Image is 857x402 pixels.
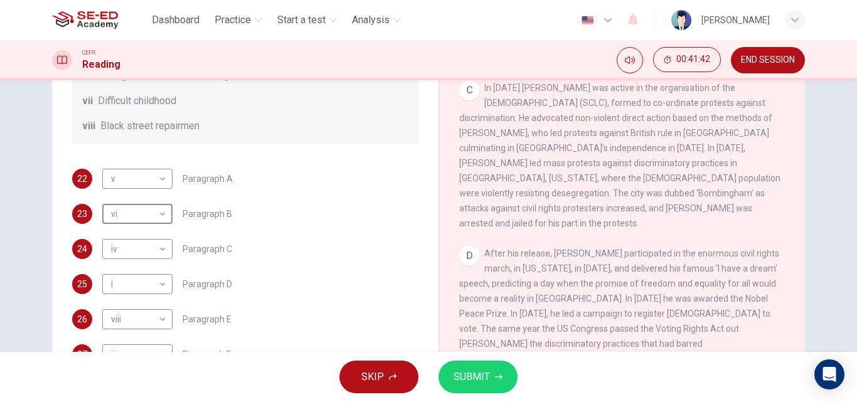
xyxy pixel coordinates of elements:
img: en [580,16,595,25]
span: Paragraph B [183,209,232,218]
div: iii [102,337,168,373]
a: SE-ED Academy logo [52,8,147,33]
button: Analysis [347,9,406,31]
button: SKIP [339,361,418,393]
button: 00:41:42 [653,47,721,72]
button: Dashboard [147,9,205,31]
span: 23 [77,209,87,218]
span: Analysis [352,13,390,28]
div: iv [102,231,168,267]
div: C [459,80,479,100]
span: 25 [77,280,87,288]
div: D [459,246,479,266]
span: 22 [77,174,87,183]
span: 24 [77,245,87,253]
img: SE-ED Academy logo [52,8,118,33]
div: [PERSON_NAME] [701,13,770,28]
div: Hide [653,47,721,73]
button: SUBMIT [439,361,518,393]
span: SUBMIT [454,368,490,386]
span: Paragraph A [183,174,233,183]
span: Difficult childhood [98,93,176,108]
div: vi [102,196,168,232]
div: Open Intercom Messenger [814,359,844,389]
span: Practice [215,13,251,28]
div: Mute [617,47,643,73]
span: In [DATE] [PERSON_NAME] was active in the organisation of the [DEMOGRAPHIC_DATA] (SCLC), formed t... [459,83,780,228]
span: 00:41:42 [676,55,710,65]
div: i [102,267,168,302]
span: SKIP [361,368,384,386]
h1: Reading [82,57,120,72]
span: vii [82,93,93,108]
span: END SESSION [741,55,795,65]
div: v [102,161,168,197]
span: After his release, [PERSON_NAME] participated in the enormous civil rights march, in [US_STATE], ... [459,248,779,364]
button: END SESSION [731,47,805,73]
span: Dashboard [152,13,200,28]
button: Practice [210,9,267,31]
span: Paragraph C [183,245,232,253]
span: Paragraph F [183,350,231,359]
span: Paragraph D [183,280,232,288]
span: 27 [77,350,87,359]
span: Start a test [277,13,326,28]
span: viii [82,119,95,134]
span: Paragraph E [183,315,232,324]
span: Black street repairmen [100,119,200,134]
span: CEFR [82,48,95,57]
div: viii [102,302,168,337]
span: 26 [77,315,87,324]
button: Start a test [272,9,342,31]
img: Profile picture [671,10,691,30]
